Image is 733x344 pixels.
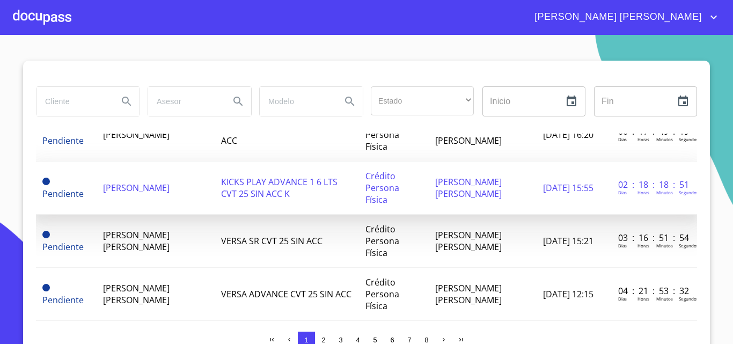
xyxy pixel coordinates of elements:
[618,243,627,248] p: Dias
[435,282,502,306] span: [PERSON_NAME] [PERSON_NAME]
[543,235,593,247] span: [DATE] 15:21
[543,288,593,300] span: [DATE] 12:15
[42,294,84,306] span: Pendiente
[618,285,691,297] p: 04 : 21 : 53 : 32
[618,136,627,142] p: Dias
[339,336,342,344] span: 3
[221,123,349,147] span: XTRAIL PLATINUM 3 ROW 25 SIN ACC
[221,176,338,200] span: KICKS PLAY ADVANCE 1 6 LTS CVT 25 SIN ACC K
[42,188,84,200] span: Pendiente
[221,235,322,247] span: VERSA SR CVT 25 SIN ACC
[637,189,649,195] p: Horas
[618,189,627,195] p: Dias
[337,89,363,114] button: Search
[543,129,593,141] span: [DATE] 16:20
[435,229,502,253] span: [PERSON_NAME] [PERSON_NAME]
[656,189,673,195] p: Minutos
[221,288,351,300] span: VERSA ADVANCE CVT 25 SIN ACC
[679,243,699,248] p: Segundos
[103,182,170,194] span: [PERSON_NAME]
[36,87,109,116] input: search
[42,135,84,147] span: Pendiente
[225,89,251,114] button: Search
[637,243,649,248] p: Horas
[407,336,411,344] span: 7
[260,87,333,116] input: search
[148,87,221,116] input: search
[42,241,84,253] span: Pendiente
[656,296,673,302] p: Minutos
[365,170,399,206] span: Crédito Persona Física
[321,336,325,344] span: 2
[304,336,308,344] span: 1
[656,243,673,248] p: Minutos
[679,296,699,302] p: Segundos
[526,9,720,26] button: account of current user
[526,9,707,26] span: [PERSON_NAME] [PERSON_NAME]
[365,223,399,259] span: Crédito Persona Física
[371,86,474,115] div: ​
[356,336,360,344] span: 4
[42,178,50,185] span: Pendiente
[656,136,673,142] p: Minutos
[365,117,399,152] span: Crédito Persona Física
[103,229,170,253] span: [PERSON_NAME] [PERSON_NAME]
[103,282,170,306] span: [PERSON_NAME] [PERSON_NAME]
[435,176,502,200] span: [PERSON_NAME] [PERSON_NAME]
[637,136,649,142] p: Horas
[618,296,627,302] p: Dias
[390,336,394,344] span: 6
[42,284,50,291] span: Pendiente
[435,123,502,147] span: [PERSON_NAME] [PERSON_NAME]
[679,189,699,195] p: Segundos
[103,129,170,141] span: [PERSON_NAME]
[373,336,377,344] span: 5
[114,89,140,114] button: Search
[543,182,593,194] span: [DATE] 15:55
[637,296,649,302] p: Horas
[679,136,699,142] p: Segundos
[365,276,399,312] span: Crédito Persona Física
[42,231,50,238] span: Pendiente
[618,232,691,244] p: 03 : 16 : 51 : 54
[424,336,428,344] span: 8
[618,179,691,191] p: 02 : 18 : 18 : 51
